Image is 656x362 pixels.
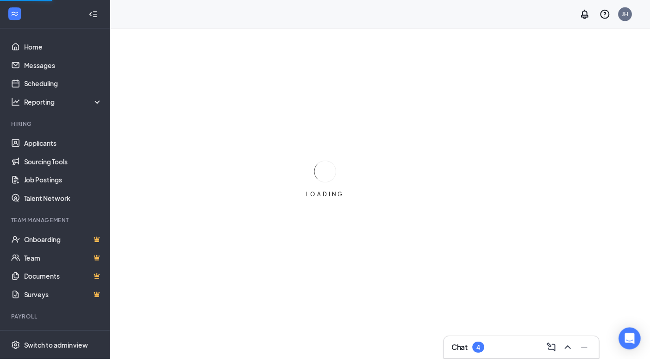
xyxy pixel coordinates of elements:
a: Sourcing Tools [24,154,103,172]
a: DocumentsCrown [24,269,103,288]
svg: Collapse [89,10,99,19]
div: JH [628,10,634,18]
div: LOADING [305,192,351,200]
button: ComposeMessage [549,343,564,358]
div: Payroll [11,316,101,324]
div: Switch to admin view [24,343,89,353]
svg: Analysis [11,98,20,107]
a: TeamCrown [24,251,103,269]
svg: Notifications [585,9,596,20]
svg: Minimize [584,345,595,356]
a: Messages [24,56,103,75]
div: Hiring [11,121,101,129]
button: Minimize [582,343,597,358]
button: ChevronUp [566,343,581,358]
div: Team Management [11,218,101,226]
a: PayrollCrown [24,330,103,348]
a: Home [24,38,103,56]
a: OnboardingCrown [24,232,103,251]
a: Job Postings [24,172,103,191]
a: Applicants [24,135,103,154]
div: 4 [481,347,485,355]
svg: QuestionInfo [605,9,616,20]
svg: ChevronUp [568,345,579,356]
a: SurveysCrown [24,288,103,306]
svg: ComposeMessage [551,345,562,356]
div: Open Intercom Messenger [625,331,647,353]
svg: WorkstreamLogo [10,9,19,19]
h3: Chat [456,345,472,356]
div: Reporting [24,98,104,107]
a: Scheduling [24,75,103,94]
svg: Settings [11,343,20,353]
a: Talent Network [24,191,103,209]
